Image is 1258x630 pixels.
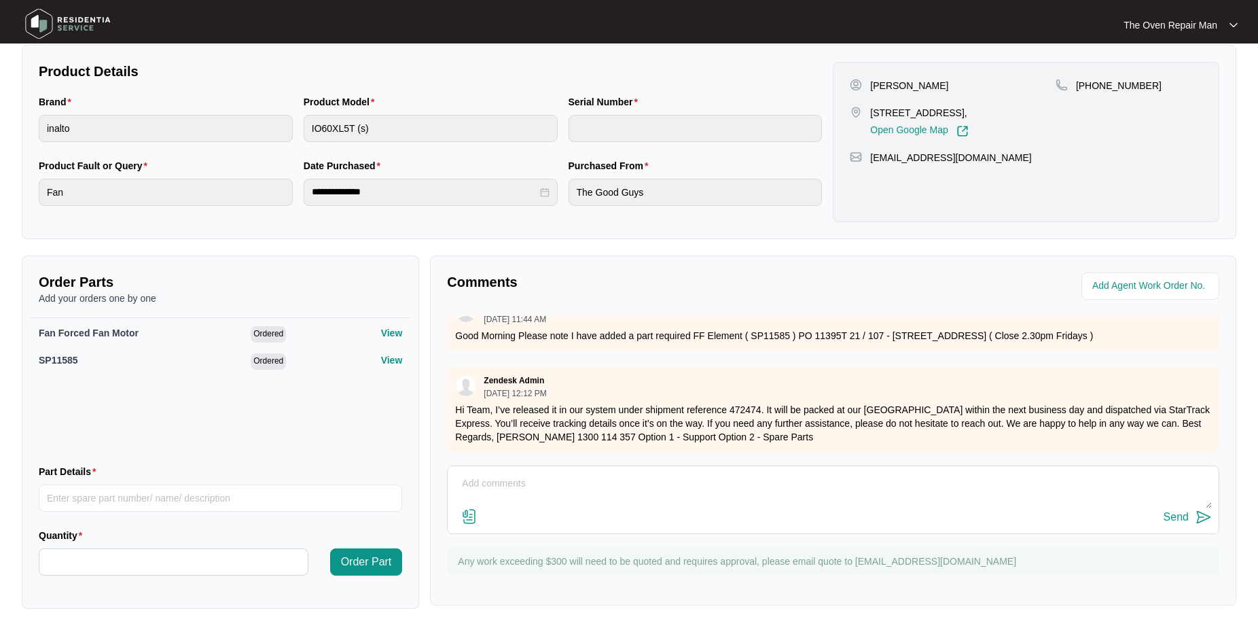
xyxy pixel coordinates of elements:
input: Brand [39,115,293,142]
label: Product Model [304,95,380,109]
p: [EMAIL_ADDRESS][DOMAIN_NAME] [870,151,1031,164]
a: Open Google Map [870,125,968,137]
p: View [381,353,403,367]
label: Part Details [39,465,102,478]
input: Serial Number [569,115,823,142]
p: Comments [447,273,823,292]
img: map-pin [1056,79,1068,91]
img: residentia service logo [20,3,115,44]
label: Date Purchased [304,159,386,173]
img: user-pin [850,79,862,91]
div: Send [1164,511,1189,523]
label: Quantity [39,529,88,542]
p: [DATE] 12:12 PM [484,389,546,398]
p: Hi Team, I’ve released it in our system under shipment reference 472474. It will be packed at our... [455,403,1211,444]
p: Any work exceeding $300 will need to be quoted and requires approval, please email quote to [EMAI... [458,555,1212,568]
input: Product Model [304,115,558,142]
span: Ordered [251,326,286,343]
label: Brand [39,95,77,109]
span: Fan Forced Fan Motor [39,328,139,338]
img: dropdown arrow [1229,22,1238,29]
input: Part Details [39,485,402,512]
p: The Oven Repair Man [1124,18,1217,32]
label: Serial Number [569,95,643,109]
button: Order Part [330,548,403,576]
img: file-attachment-doc.svg [461,508,478,525]
label: Purchased From [569,159,654,173]
button: Send [1164,508,1212,527]
span: Order Part [341,554,392,570]
img: Link-External [956,125,969,137]
p: [STREET_ADDRESS], [870,106,968,120]
p: Good Morning Please note I have added a part required FF Element ( SP11585 ) PO 11395T 21 / 107 -... [455,329,1211,343]
p: Add your orders one by one [39,292,402,305]
p: [PHONE_NUMBER] [1076,79,1162,92]
p: [PERSON_NAME] [870,79,948,92]
p: [DATE] 11:44 AM [484,315,546,323]
input: Date Purchased [312,185,537,199]
p: Zendesk Admin [484,375,544,386]
img: send-icon.svg [1196,509,1212,525]
img: map-pin [850,106,862,118]
span: SP11585 [39,355,78,366]
label: Product Fault or Query [39,159,153,173]
input: Purchased From [569,179,823,206]
input: Product Fault or Query [39,179,293,206]
p: Product Details [39,62,822,81]
input: Quantity [39,549,308,575]
img: map-pin [850,151,862,163]
input: Add Agent Work Order No. [1092,278,1211,294]
img: user.svg [456,376,476,396]
p: Order Parts [39,273,402,292]
span: Ordered [251,353,286,370]
p: View [381,326,403,340]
